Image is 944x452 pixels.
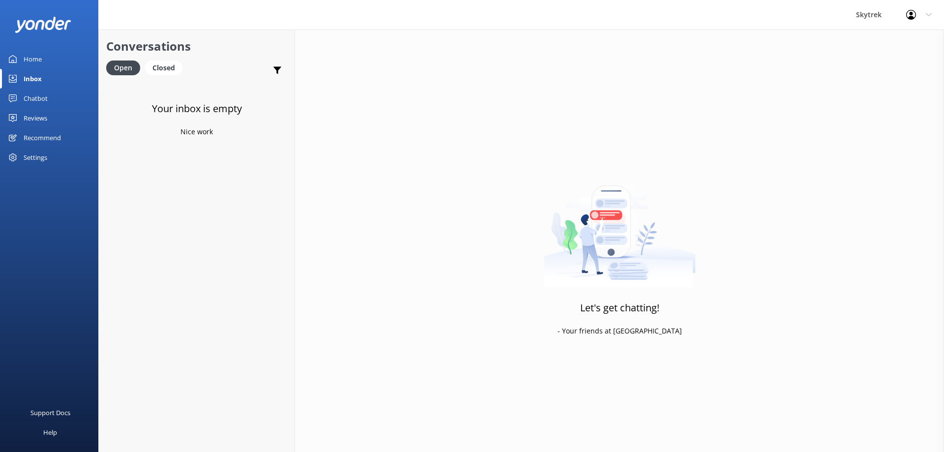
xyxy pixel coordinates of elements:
[24,89,48,108] div: Chatbot
[580,300,659,316] h3: Let's get chatting!
[24,108,47,128] div: Reviews
[24,69,42,89] div: Inbox
[106,60,140,75] div: Open
[24,49,42,69] div: Home
[152,101,242,117] h3: Your inbox is empty
[145,62,187,73] a: Closed
[24,128,61,148] div: Recommend
[106,37,287,56] h2: Conversations
[145,60,182,75] div: Closed
[180,126,213,137] p: Nice work
[30,403,70,422] div: Support Docs
[24,148,47,167] div: Settings
[558,326,682,336] p: - Your friends at [GEOGRAPHIC_DATA]
[43,422,57,442] div: Help
[544,165,696,288] img: artwork of a man stealing a conversation from at giant smartphone
[106,62,145,73] a: Open
[15,17,71,33] img: yonder-white-logo.png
